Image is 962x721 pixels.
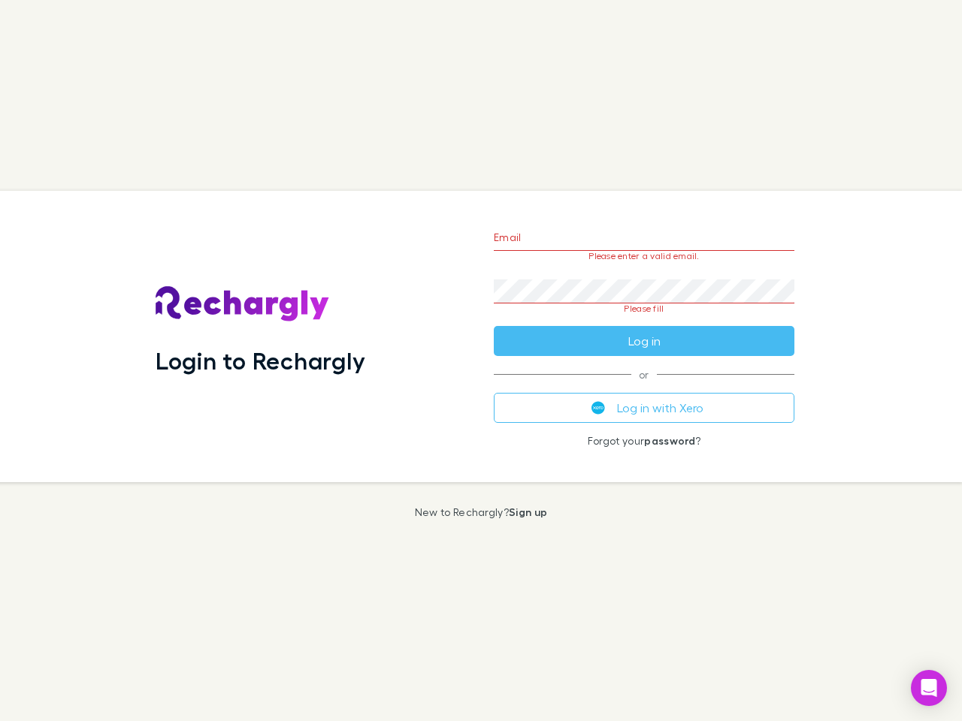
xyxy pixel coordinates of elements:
a: Sign up [509,505,547,518]
div: Open Intercom Messenger [911,670,947,706]
span: or [494,374,794,375]
p: Please fill [494,303,794,314]
img: Rechargly's Logo [156,286,330,322]
h1: Login to Rechargly [156,346,365,375]
button: Log in with Xero [494,393,794,423]
p: Please enter a valid email. [494,251,794,261]
p: New to Rechargly? [415,506,548,518]
button: Log in [494,326,794,356]
a: password [644,434,695,447]
img: Xero's logo [591,401,605,415]
p: Forgot your ? [494,435,794,447]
